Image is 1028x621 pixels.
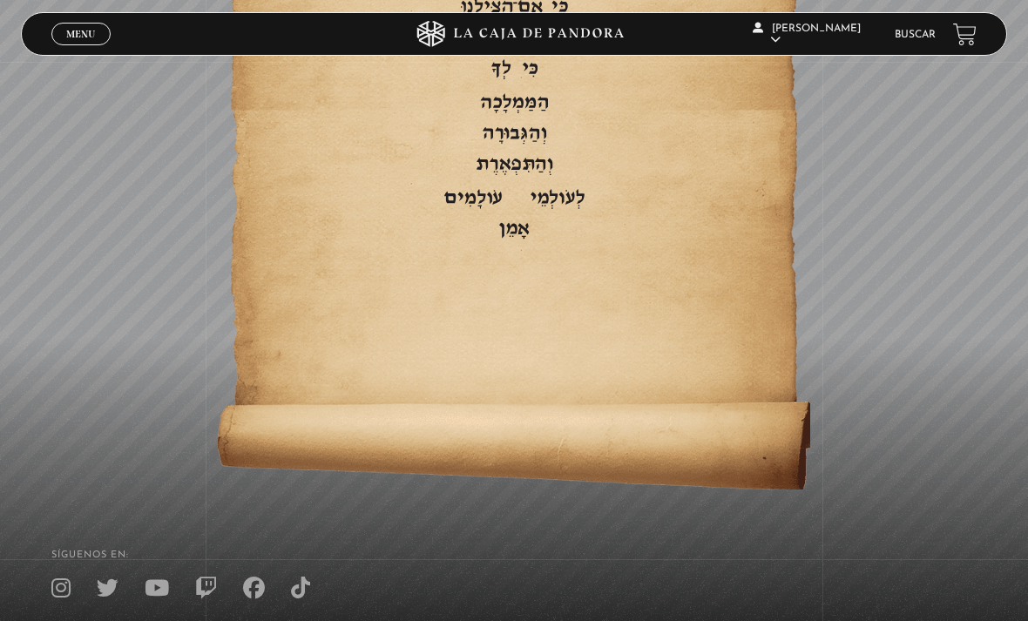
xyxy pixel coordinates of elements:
span: Cerrar [61,44,102,56]
a: View your shopping cart [953,23,977,46]
h4: SÍguenos en: [51,550,977,560]
a: Buscar [895,30,936,40]
span: [PERSON_NAME] [753,24,861,45]
span: Menu [66,29,95,39]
